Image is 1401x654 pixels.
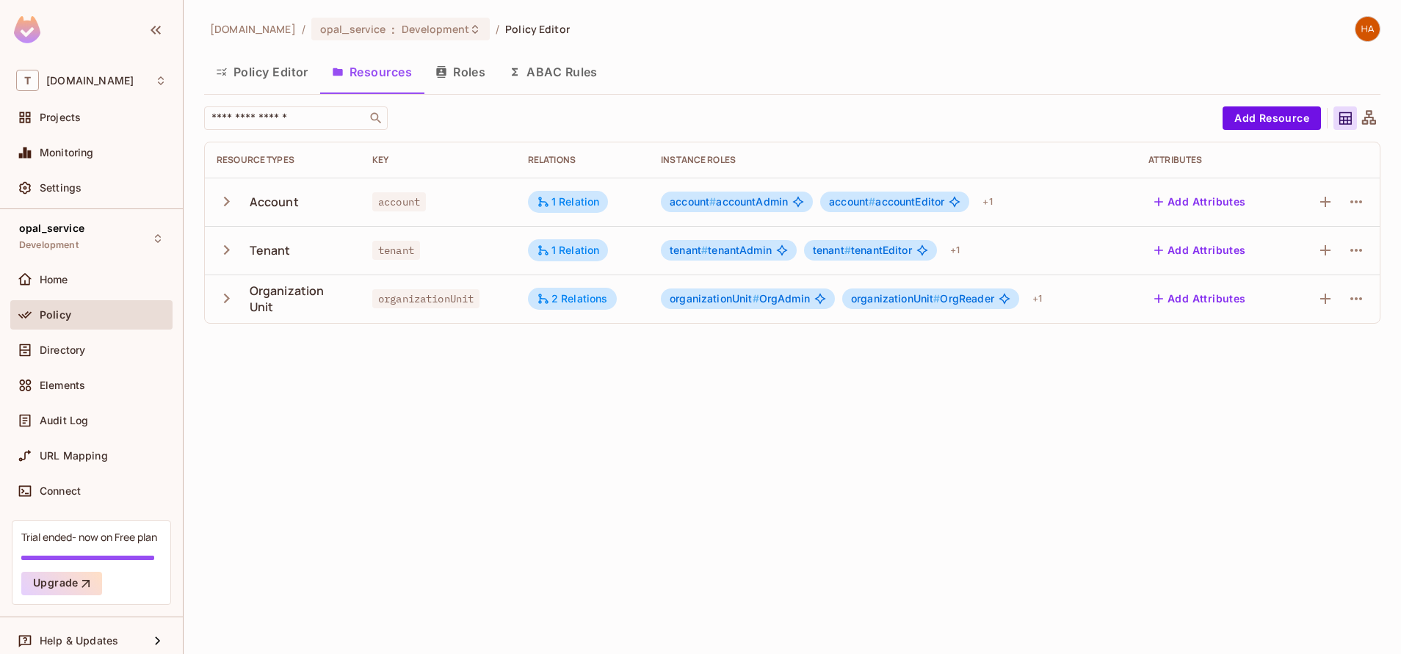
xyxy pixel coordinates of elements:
span: account [372,192,426,211]
div: Trial ended- now on Free plan [21,530,157,544]
button: Resources [320,54,424,90]
span: URL Mapping [40,450,108,462]
span: tenant [813,244,851,256]
button: Upgrade [21,572,102,595]
span: account [670,195,716,208]
span: Audit Log [40,415,88,426]
span: # [844,244,851,256]
li: / [302,22,305,36]
span: Projects [40,112,81,123]
span: accountEditor [829,196,944,208]
div: Key [372,154,504,166]
button: Roles [424,54,497,90]
span: organizationUnit [851,292,941,305]
button: Add Resource [1223,106,1321,130]
span: tenant [372,241,420,260]
div: Tenant [250,242,291,258]
button: ABAC Rules [497,54,609,90]
span: the active workspace [210,22,296,36]
div: Account [250,194,299,210]
span: Development [19,239,79,251]
span: Settings [40,182,82,194]
span: # [701,244,708,256]
div: Relations [528,154,637,166]
span: opal_service [19,222,84,234]
span: tenantEditor [813,244,912,256]
div: + 1 [944,239,966,262]
span: # [709,195,716,208]
div: Instance roles [661,154,1125,166]
span: Development [402,22,469,36]
img: SReyMgAAAABJRU5ErkJggg== [14,16,40,43]
span: account [829,195,875,208]
div: 1 Relation [537,244,600,257]
span: Monitoring [40,147,94,159]
span: accountAdmin [670,196,788,208]
button: Add Attributes [1148,287,1252,310]
span: OrgAdmin [670,293,810,305]
div: + 1 [977,190,998,214]
div: 1 Relation [537,195,600,208]
span: # [753,292,759,305]
span: Policy [40,309,71,321]
span: Help & Updates [40,635,118,647]
span: Elements [40,379,85,391]
span: : [391,23,396,35]
span: organizationUnit [670,292,759,305]
li: / [496,22,499,36]
div: Resource Types [217,154,349,166]
span: tenant [670,244,708,256]
span: Policy Editor [505,22,570,36]
img: harani.arumalla1@t-mobile.com [1355,17,1380,41]
button: Add Attributes [1148,190,1252,214]
div: Attributes [1148,154,1275,166]
span: # [869,195,875,208]
div: + 1 [1027,287,1048,310]
button: Add Attributes [1148,239,1252,262]
span: Directory [40,344,85,356]
div: Organization Unit [250,283,349,315]
span: organizationUnit [372,289,479,308]
span: T [16,70,39,91]
span: Home [40,274,68,286]
span: OrgReader [851,293,994,305]
div: 2 Relations [537,292,608,305]
span: opal_service [320,22,386,36]
span: Connect [40,485,81,497]
span: tenantAdmin [670,244,772,256]
span: # [933,292,940,305]
span: Workspace: t-mobile.com [46,75,134,87]
button: Policy Editor [204,54,320,90]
